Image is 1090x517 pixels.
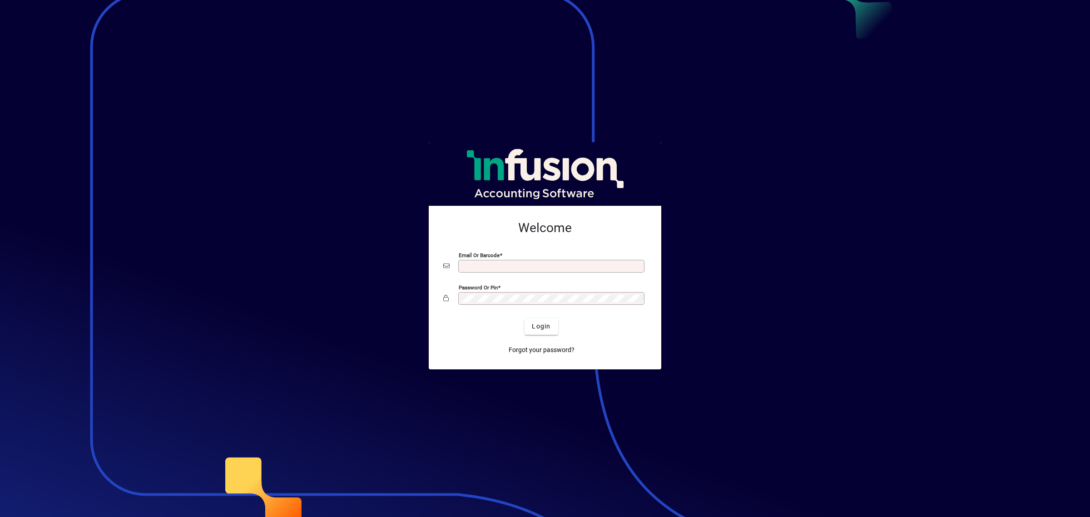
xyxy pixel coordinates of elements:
span: Login [532,322,550,331]
h2: Welcome [443,220,647,236]
span: Forgot your password? [509,345,575,355]
button: Login [525,318,558,335]
mat-label: Email or Barcode [459,252,500,258]
a: Forgot your password? [505,342,578,358]
mat-label: Password or Pin [459,284,498,290]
